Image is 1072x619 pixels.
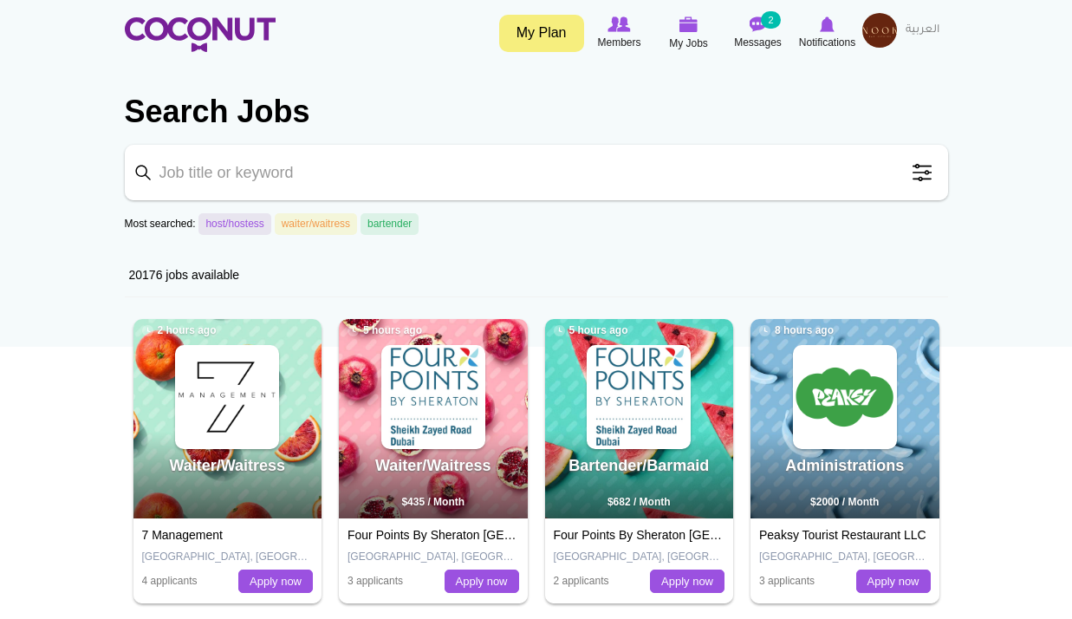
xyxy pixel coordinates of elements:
[799,34,855,51] span: Notifications
[568,457,709,474] a: Bartender/Barmaid
[401,496,465,508] span: $435 / Month
[554,528,815,542] a: Four Points By Sheraton [GEOGRAPHIC_DATA]
[125,91,948,133] h2: Search Jobs
[198,213,270,235] a: host/hostess
[607,16,630,32] img: Browse Members
[734,34,782,51] span: Messages
[499,15,584,52] a: My Plan
[759,528,926,542] a: Peaksy Tourist Restaurant LLC
[554,550,725,564] p: [GEOGRAPHIC_DATA], [GEOGRAPHIC_DATA]
[375,457,491,474] a: Waiter/Waitress
[654,13,724,54] a: My Jobs My Jobs
[125,253,948,297] div: 20176 jobs available
[169,457,285,474] a: Waiter/Waitress
[759,575,815,587] span: 3 applicants
[142,323,217,338] span: 2 hours ago
[585,13,654,53] a: Browse Members Members
[793,13,862,53] a: Notifications Notifications
[348,528,609,542] a: Four Points By Sheraton [GEOGRAPHIC_DATA]
[348,550,519,564] p: [GEOGRAPHIC_DATA], [GEOGRAPHIC_DATA]
[897,13,948,48] a: العربية
[361,213,419,235] a: bartender
[125,145,948,200] input: Job title or keyword
[785,457,904,474] a: Administrations
[597,34,640,51] span: Members
[554,323,628,338] span: 5 hours ago
[607,496,671,508] span: $682 / Month
[554,575,609,587] span: 2 applicants
[177,347,277,447] img: 7 Management Dubai
[810,496,879,508] span: $2000 / Month
[142,528,223,542] a: 7 Management
[445,570,519,594] a: Apply now
[750,16,767,32] img: Messages
[856,570,931,594] a: Apply now
[275,213,357,235] a: waiter/waitress
[348,323,422,338] span: 5 hours ago
[650,570,724,594] a: Apply now
[142,550,314,564] p: [GEOGRAPHIC_DATA], [GEOGRAPHIC_DATA]
[724,13,793,53] a: Messages Messages 2
[125,17,276,52] img: Home
[142,575,198,587] span: 4 applicants
[348,575,403,587] span: 3 applicants
[679,16,698,32] img: My Jobs
[761,11,780,29] small: 2
[759,323,834,338] span: 8 hours ago
[125,217,196,231] label: Most searched:
[759,550,931,564] p: [GEOGRAPHIC_DATA], [GEOGRAPHIC_DATA]
[238,570,313,594] a: Apply now
[669,35,708,52] span: My Jobs
[820,16,835,32] img: Notifications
